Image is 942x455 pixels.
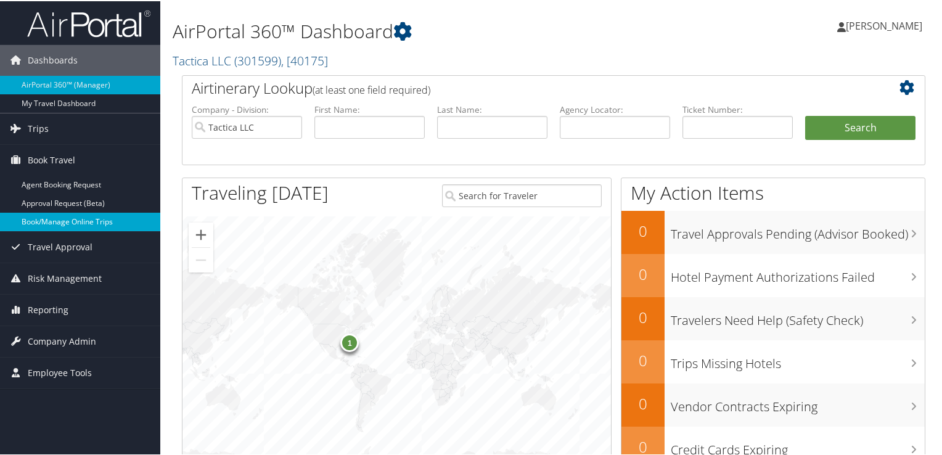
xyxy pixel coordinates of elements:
a: 0Vendor Contracts Expiring [621,382,925,425]
span: Employee Tools [28,356,92,387]
h3: Hotel Payment Authorizations Failed [671,261,925,285]
label: Last Name: [437,102,547,115]
h2: 0 [621,349,665,370]
span: Dashboards [28,44,78,75]
span: Risk Management [28,262,102,293]
label: Ticket Number: [682,102,793,115]
h2: 0 [621,263,665,284]
span: ( 301599 ) [234,51,281,68]
span: (at least one field required) [313,82,430,96]
button: Zoom in [189,221,213,246]
a: 0Travelers Need Help (Safety Check) [621,296,925,339]
button: Zoom out [189,247,213,271]
h3: Trips Missing Hotels [671,348,925,371]
a: Tactica LLC [173,51,328,68]
h1: AirPortal 360™ Dashboard [173,17,681,43]
input: Search for Traveler [442,183,602,206]
span: Trips [28,112,49,143]
a: 0Trips Missing Hotels [621,339,925,382]
a: 0Hotel Payment Authorizations Failed [621,253,925,296]
h2: Airtinerary Lookup [192,76,854,97]
h2: 0 [621,392,665,413]
h3: Travelers Need Help (Safety Check) [671,305,925,328]
label: Company - Division: [192,102,302,115]
button: Search [805,115,915,139]
span: Company Admin [28,325,96,356]
span: , [ 40175 ] [281,51,328,68]
h1: My Action Items [621,179,925,205]
a: 0Travel Approvals Pending (Advisor Booked) [621,210,925,253]
h1: Traveling [DATE] [192,179,329,205]
h2: 0 [621,306,665,327]
label: First Name: [314,102,425,115]
label: Agency Locator: [560,102,670,115]
h3: Travel Approvals Pending (Advisor Booked) [671,218,925,242]
span: [PERSON_NAME] [846,18,922,31]
h2: 0 [621,219,665,240]
span: Travel Approval [28,231,92,261]
h3: Vendor Contracts Expiring [671,391,925,414]
div: 1 [340,332,359,350]
a: [PERSON_NAME] [837,6,935,43]
img: airportal-logo.png [27,8,150,37]
span: Book Travel [28,144,75,174]
span: Reporting [28,293,68,324]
